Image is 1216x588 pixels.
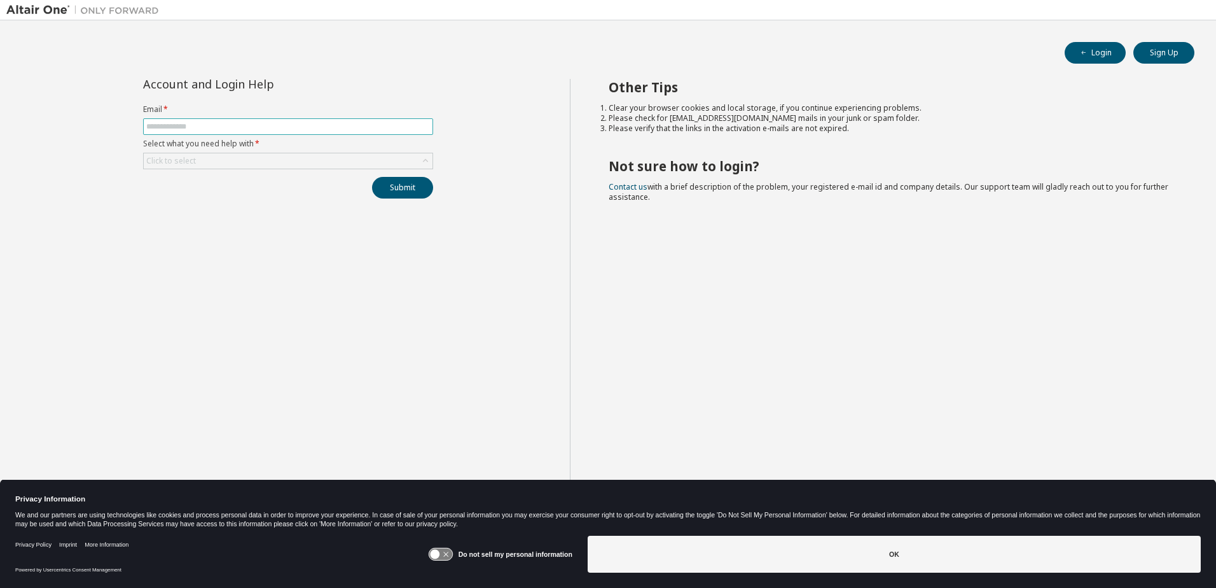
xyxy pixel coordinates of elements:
h2: Other Tips [609,79,1172,95]
label: Select what you need help with [143,139,433,149]
button: Sign Up [1133,42,1194,64]
button: Login [1065,42,1126,64]
span: with a brief description of the problem, your registered e-mail id and company details. Our suppo... [609,181,1168,202]
li: Please check for [EMAIL_ADDRESS][DOMAIN_NAME] mails in your junk or spam folder. [609,113,1172,123]
label: Email [143,104,433,115]
div: Click to select [144,153,432,169]
div: Account and Login Help [143,79,375,89]
img: Altair One [6,4,165,17]
a: Contact us [609,181,647,192]
div: Click to select [146,156,196,166]
button: Submit [372,177,433,199]
li: Please verify that the links in the activation e-mails are not expired. [609,123,1172,134]
li: Clear your browser cookies and local storage, if you continue experiencing problems. [609,103,1172,113]
h2: Not sure how to login? [609,158,1172,174]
